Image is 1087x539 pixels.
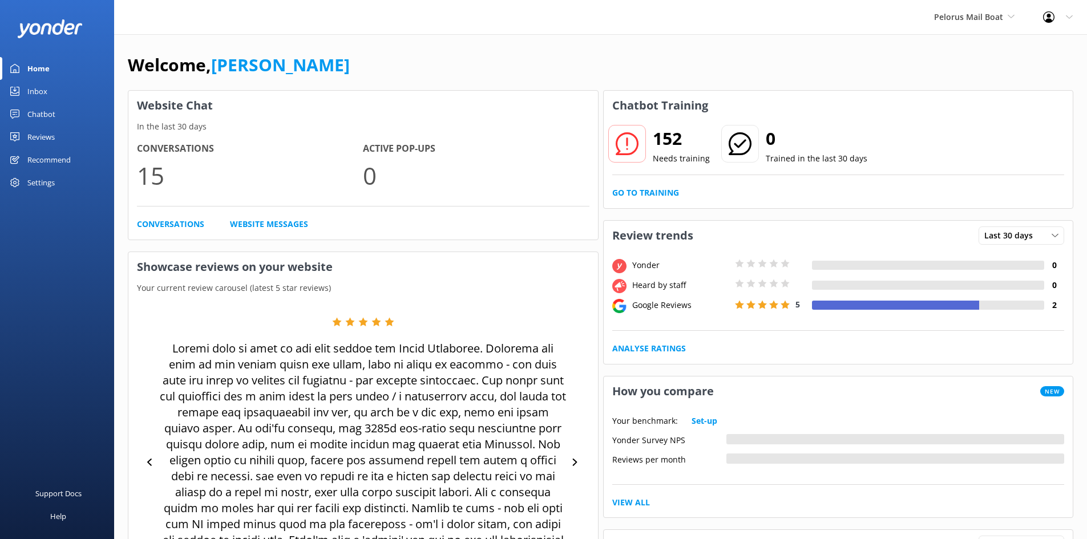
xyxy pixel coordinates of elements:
[128,91,598,120] h3: Website Chat
[795,299,800,310] span: 5
[128,120,598,133] p: In the last 30 days
[653,125,710,152] h2: 152
[1044,279,1064,291] h4: 0
[27,103,55,125] div: Chatbot
[211,53,350,76] a: [PERSON_NAME]
[27,171,55,194] div: Settings
[629,259,732,271] div: Yonder
[1044,299,1064,311] h4: 2
[612,496,650,509] a: View All
[692,415,717,427] a: Set-up
[653,152,710,165] p: Needs training
[50,505,66,528] div: Help
[629,279,732,291] div: Heard by staff
[17,19,83,38] img: yonder-white-logo.png
[934,11,1003,22] span: Pelorus Mail Boat
[1040,386,1064,396] span: New
[137,141,363,156] h4: Conversations
[363,156,589,194] p: 0
[35,482,82,505] div: Support Docs
[1044,259,1064,271] h4: 0
[766,152,867,165] p: Trained in the last 30 days
[128,51,350,79] h1: Welcome,
[612,415,678,427] p: Your benchmark:
[27,125,55,148] div: Reviews
[230,218,308,230] a: Website Messages
[128,282,598,294] p: Your current review carousel (latest 5 star reviews)
[612,187,679,199] a: Go to Training
[27,80,47,103] div: Inbox
[604,221,702,250] h3: Review trends
[128,252,598,282] h3: Showcase reviews on your website
[604,376,722,406] h3: How you compare
[612,434,726,444] div: Yonder Survey NPS
[612,342,686,355] a: Analyse Ratings
[604,91,717,120] h3: Chatbot Training
[137,156,363,194] p: 15
[27,148,71,171] div: Recommend
[629,299,732,311] div: Google Reviews
[766,125,867,152] h2: 0
[27,57,50,80] div: Home
[137,218,204,230] a: Conversations
[984,229,1040,242] span: Last 30 days
[363,141,589,156] h4: Active Pop-ups
[612,453,726,464] div: Reviews per month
